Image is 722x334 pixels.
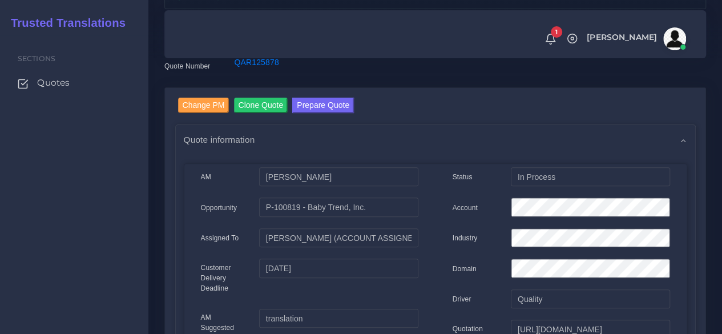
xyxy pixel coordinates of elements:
[453,294,471,304] label: Driver
[184,133,255,146] span: Quote information
[201,172,211,182] label: AM
[234,58,279,67] a: QAR125878
[259,228,418,248] input: pm
[3,16,126,30] h2: Trusted Translations
[453,172,473,182] label: Status
[587,33,657,41] span: [PERSON_NAME]
[453,203,478,213] label: Account
[663,27,686,50] img: avatar
[541,33,560,45] a: 1
[201,233,239,243] label: Assigned To
[453,233,478,243] label: Industry
[9,71,140,95] a: Quotes
[37,77,70,89] span: Quotes
[453,264,477,274] label: Domain
[178,98,229,113] input: Change PM
[201,263,243,293] label: Customer Delivery Deadline
[201,203,237,213] label: Opportunity
[292,98,354,113] button: Prepare Quote
[18,54,55,63] span: Sections
[3,14,126,33] a: Trusted Translations
[581,27,690,50] a: [PERSON_NAME]avatar
[164,61,210,71] label: Quote Number
[176,125,695,154] div: Quote information
[292,98,354,116] a: Prepare Quote
[234,98,288,113] input: Clone Quote
[551,26,562,38] span: 1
